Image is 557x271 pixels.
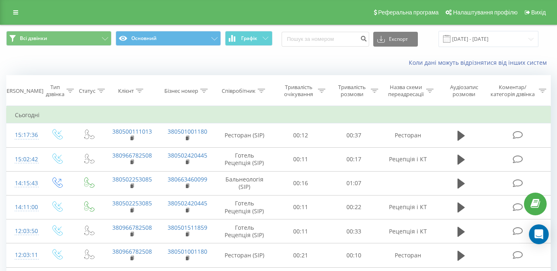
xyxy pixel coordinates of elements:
div: [PERSON_NAME] [2,87,43,94]
td: Готель Рецепція (SIP) [215,195,274,219]
td: Готель Рецепція (SIP) [215,219,274,243]
div: Open Intercom Messenger [529,224,549,244]
div: 12:03:50 [15,223,32,239]
div: Статус [79,87,95,94]
button: Всі дзвінки [6,31,111,46]
td: 00:22 [327,195,381,219]
td: 00:16 [274,171,327,195]
div: Клієнт [118,87,134,94]
td: 01:07 [327,171,381,195]
div: Тривалість розмови [335,84,369,98]
div: Аудіозапис розмови [443,84,485,98]
span: Вихід [531,9,546,16]
div: Тип дзвінка [46,84,64,98]
td: Сьогодні [7,107,551,123]
a: 380501511859 [168,224,207,231]
td: 00:12 [274,123,327,147]
div: 12:03:11 [15,247,32,263]
td: 00:33 [327,219,381,243]
a: 380966782508 [112,151,152,159]
td: Ресторан [380,243,436,267]
span: Графік [241,35,257,41]
a: 380663460099 [168,175,207,183]
a: 380502253085 [112,199,152,207]
td: Рецепція і КТ [380,195,436,219]
td: Готель Рецепція (SIP) [215,147,274,171]
button: Графік [225,31,273,46]
div: Коментар/категорія дзвінка [488,84,537,98]
a: 380500111013 [112,127,152,135]
a: 380502420445 [168,199,207,207]
div: Співробітник [222,87,256,94]
div: Бізнес номер [164,87,198,94]
span: Налаштування профілю [453,9,517,16]
div: 15:02:42 [15,151,32,167]
td: Рецепція і КТ [380,219,436,243]
td: 00:11 [274,195,327,219]
span: Реферальна програма [378,9,439,16]
button: Основний [116,31,221,46]
td: Ресторан (SIP) [215,243,274,267]
a: 380966782508 [112,224,152,231]
td: Бальнеологія (SIP) [215,171,274,195]
a: 380502253085 [112,175,152,183]
a: 380502420445 [168,151,207,159]
td: Рецепція і КТ [380,147,436,171]
td: 00:11 [274,219,327,243]
td: 00:21 [274,243,327,267]
div: Назва схеми переадресації [388,84,424,98]
td: 00:17 [327,147,381,171]
a: 380966782508 [112,247,152,255]
a: Коли дані можуть відрізнятися вiд інших систем [409,59,551,66]
td: Ресторан (SIP) [215,123,274,147]
td: 00:10 [327,243,381,267]
button: Експорт [373,32,418,47]
span: Всі дзвінки [20,35,47,42]
div: Тривалість очікування [282,84,316,98]
div: 15:17:36 [15,127,32,143]
td: 00:11 [274,147,327,171]
td: 00:37 [327,123,381,147]
a: 380501001180 [168,247,207,255]
input: Пошук за номером [282,32,369,47]
a: 380501001180 [168,127,207,135]
div: 14:15:43 [15,175,32,191]
td: Ресторан [380,123,436,147]
div: 14:11:00 [15,199,32,215]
